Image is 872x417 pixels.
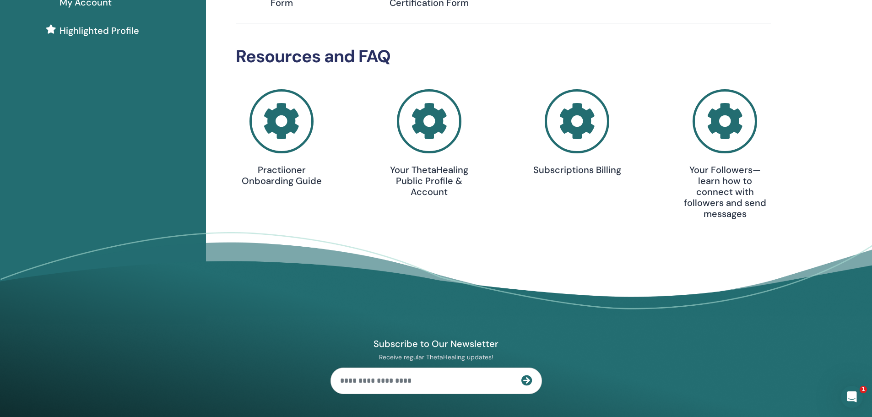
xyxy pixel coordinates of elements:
h4: Practiioner Onboarding Guide [236,164,327,186]
iframe: Intercom live chat [841,386,863,408]
a: Your ThetaHealing Public Profile & Account [384,89,475,198]
h4: Your ThetaHealing Public Profile & Account [384,164,475,197]
h2: Resources and FAQ [236,46,771,67]
a: Your Followers—learn how to connect with followers and send messages [679,89,771,220]
a: Practiioner Onboarding Guide [236,89,327,187]
a: Subscriptions Billing [531,89,623,176]
h4: Subscriptions Billing [531,164,623,175]
h4: Subscribe to Our Newsletter [330,338,542,350]
span: 1 [860,386,867,393]
h4: Your Followers—learn how to connect with followers and send messages [679,164,771,219]
p: Receive regular ThetaHealing updates! [330,353,542,361]
span: Highlighted Profile [60,24,139,38]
